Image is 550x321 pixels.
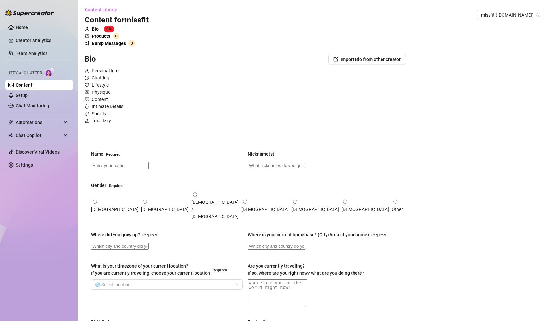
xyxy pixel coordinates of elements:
div: Where did you grow up? [91,231,140,238]
span: [DEMOGRAPHIC_DATA] [91,207,139,212]
label: Gender [91,182,128,189]
a: Home [16,25,28,30]
span: Izzy AI Chatter [9,70,42,76]
input: Name [91,162,149,169]
span: user [85,27,89,31]
span: missfit (miss.fit) [481,10,540,20]
a: Creator Analytics [16,35,68,46]
span: message [85,76,89,80]
sup: 0% [104,26,114,32]
span: idcard [85,90,89,94]
div: Where is your current homebase? (City/Area of your home) [248,231,369,238]
a: Team Analytics [16,51,47,56]
a: Content [16,82,32,88]
div: Name [91,150,103,158]
span: [DEMOGRAPHIC_DATA] [342,207,389,212]
span: [DEMOGRAPHIC_DATA] / [DEMOGRAPHIC_DATA] [191,200,239,219]
label: Nickname(s) [248,150,279,158]
img: AI Chatter [45,67,55,77]
button: Import Bio from other creator [328,54,406,64]
a: Chat Monitoring [16,103,49,108]
sup: 0 [128,40,135,47]
span: Required [371,233,386,237]
sup: 0 [113,33,119,39]
div: Physique [92,89,110,96]
span: user [85,68,89,73]
div: Products [92,33,110,40]
span: Content Library [85,7,117,12]
span: link [85,111,89,116]
div: Gender [91,182,106,189]
div: Personal Info [92,67,119,74]
span: Required [109,184,123,188]
span: picture [85,34,89,38]
label: Where is your current homebase? (City/Area of your home) [248,231,390,238]
label: Where did you grow up? [91,231,161,238]
a: Settings [16,162,33,168]
div: Bio [92,25,99,33]
span: Required [213,268,227,272]
span: fire [85,104,89,109]
a: Setup [16,93,28,98]
input: Where is your current homebase? (City/Area of your home) [248,243,305,250]
span: thunderbolt [8,120,14,125]
span: team [536,13,540,17]
span: notification [85,41,89,46]
span: heart [85,83,89,87]
span: Import Bio from other creator [341,57,401,62]
span: [DEMOGRAPHIC_DATA] [241,207,289,212]
div: Socials [92,110,106,117]
span: Required [142,233,157,237]
span: Automations [16,117,62,128]
img: Chat Copilot [8,133,13,138]
div: Content [92,96,108,103]
span: Required [106,152,120,157]
input: Where did you grow up? [91,243,149,250]
div: Lifestyle [92,81,109,89]
div: Nickname(s) [248,150,274,158]
div: Train Izzy [92,117,111,124]
span: Other [392,207,403,212]
img: logo-BBDzfeDw.svg [5,10,54,16]
span: Chat Copilot [16,130,62,141]
div: Bump Messages [92,40,126,47]
h3: Content for missfit [85,15,149,25]
span: [DEMOGRAPHIC_DATA] [141,207,189,212]
a: Discover Viral Videos [16,149,60,155]
button: Content Library [85,5,122,15]
div: Intimate Details [92,103,123,110]
label: Name [91,150,125,158]
span: Are you currently traveling? If so, where are you right now? what are you doing there? [248,263,364,276]
div: Chatting [92,74,109,81]
h3: Bio [85,54,96,64]
span: [DEMOGRAPHIC_DATA] [291,207,339,212]
span: What is your timezone of your current location? If you are currently traveling, choose your curre... [91,263,210,276]
span: picture [85,97,89,102]
input: Nickname(s) [248,162,305,169]
span: import [333,57,338,62]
